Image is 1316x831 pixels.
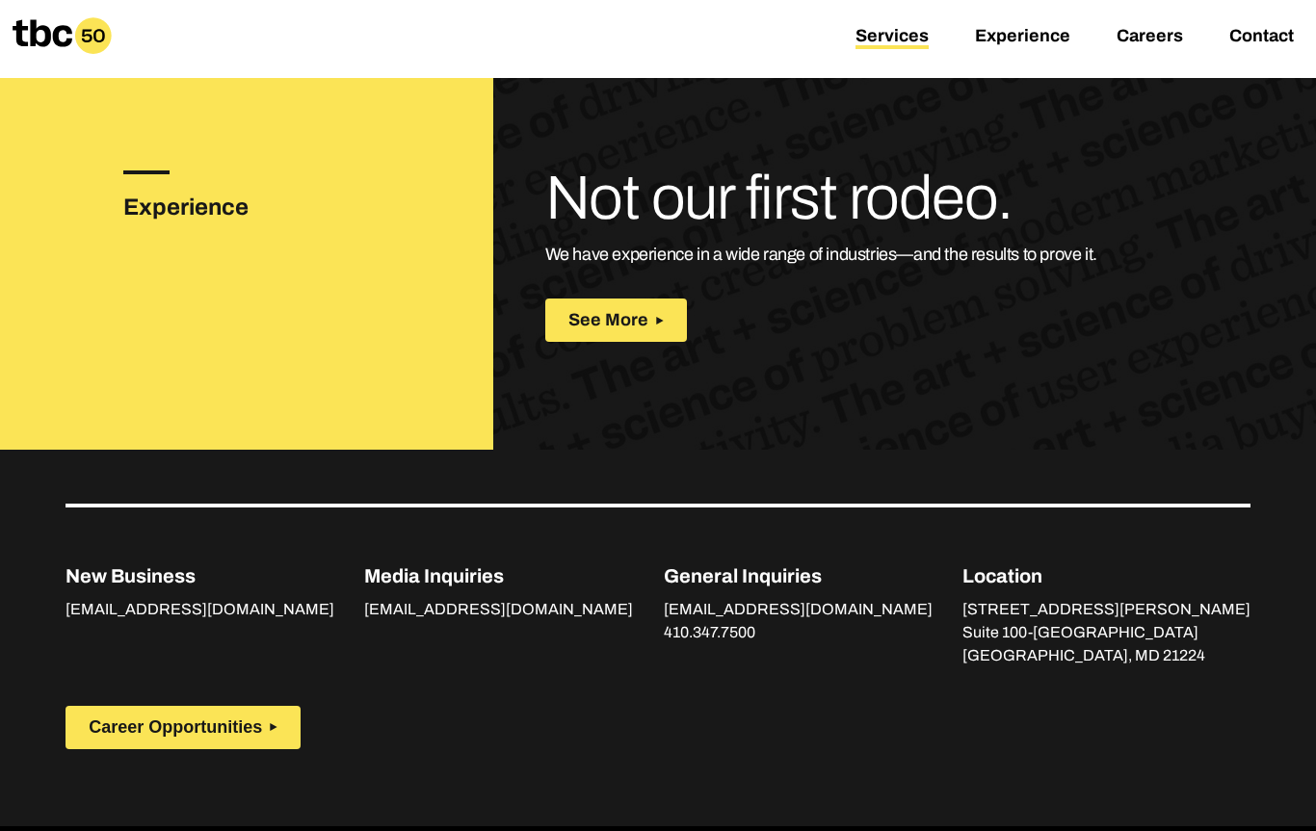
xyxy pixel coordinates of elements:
[66,706,301,749] button: Career Opportunities
[855,26,929,49] a: Services
[664,601,933,622] a: [EMAIL_ADDRESS][DOMAIN_NAME]
[545,299,687,342] button: See More
[89,717,262,738] span: Career Opportunities
[545,242,1214,268] p: We have experience in a wide range of industries—and the results to prove it.
[962,621,1250,644] p: Suite 100-[GEOGRAPHIC_DATA]
[664,624,755,645] a: 410.347.7500
[1117,26,1183,49] a: Careers
[568,310,648,330] span: See More
[364,601,633,622] a: [EMAIL_ADDRESS][DOMAIN_NAME]
[1229,26,1294,49] a: Contact
[962,644,1250,667] p: [GEOGRAPHIC_DATA], MD 21224
[962,561,1250,590] p: Location
[66,601,334,622] a: [EMAIL_ADDRESS][DOMAIN_NAME]
[664,561,933,590] p: General Inquiries
[975,26,1070,49] a: Experience
[123,190,308,224] h3: Experience
[962,598,1250,621] p: [STREET_ADDRESS][PERSON_NAME]
[66,561,334,590] p: New Business
[364,561,633,590] p: Media Inquiries
[545,170,1214,226] h3: Not our first rodeo.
